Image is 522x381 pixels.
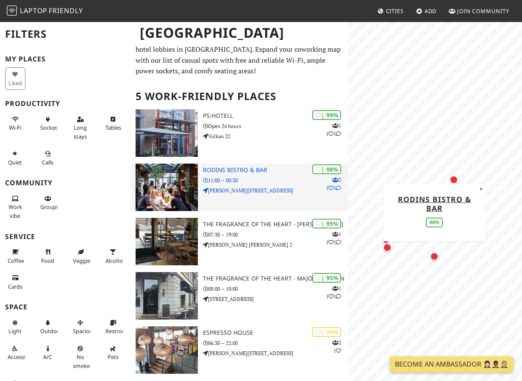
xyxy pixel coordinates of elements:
[9,124,21,131] span: Stable Wi-Fi
[326,176,341,192] p: 2 1 1
[457,7,509,15] span: Join Community
[130,164,348,211] a: Rodins Bistro & Bar | 98% 211 Rodins Bistro & Bar 11:00 – 00:30 [PERSON_NAME][STREET_ADDRESS]
[326,284,341,300] p: 1 1 1
[136,218,198,265] img: The Fragrance of the Heart - Fridtjof
[203,186,348,195] p: [PERSON_NAME][STREET_ADDRESS]
[8,203,22,219] span: People working
[203,285,348,293] p: 08:00 – 18:00
[136,83,343,109] h2: 5 Work-Friendly Places
[38,112,58,135] button: Sockets
[326,122,341,138] p: 1 1 1
[40,203,59,211] span: Group tables
[5,245,25,267] button: Coffee
[38,192,58,214] button: Groups
[5,147,25,169] button: Quiet
[70,342,91,373] button: No smoke
[203,122,348,130] p: Open 24 hours
[106,257,124,264] span: Alcohol
[5,316,25,338] button: Light
[130,109,348,157] a: PS:hotell | 99% 111 PS:hotell Open 24 hours Vulkan 22
[8,159,22,166] span: Quiet
[448,174,460,186] div: Map marker
[106,124,121,131] span: Work-friendly tables
[8,283,22,290] span: Credit cards
[445,3,513,19] a: Join Community
[74,124,87,140] span: Long stays
[5,233,125,241] h3: Service
[103,245,123,267] button: Alcohol
[38,342,58,364] button: A/C
[8,353,33,361] span: Accessible
[203,349,348,357] p: [PERSON_NAME][STREET_ADDRESS]
[73,353,90,369] span: Smoke free
[38,245,58,267] button: Food
[5,21,125,47] h2: Filters
[40,327,62,335] span: Outdoor area
[203,221,348,228] h3: The Fragrance of the Heart - [PERSON_NAME]
[312,219,341,228] div: | 95%
[203,231,348,239] p: 07:30 – 19:00
[428,250,440,262] div: Map marker
[203,329,348,337] h3: Espresso House
[5,55,125,63] h3: My Places
[425,7,437,15] span: Add
[5,303,125,311] h3: Space
[5,342,25,364] button: Accessible
[8,257,24,264] span: Coffee
[20,6,47,15] span: Laptop
[70,245,91,267] button: Veggie
[7,4,83,19] a: LaptopFriendly LaptopFriendly
[40,124,60,131] span: Power sockets
[70,112,91,143] button: Long stays
[203,176,348,184] p: 11:00 – 00:30
[133,21,346,44] h1: [GEOGRAPHIC_DATA]
[73,257,90,264] span: Veggie
[103,342,123,364] button: Pets
[312,110,341,120] div: | 99%
[426,217,443,227] div: 98%
[73,327,95,335] span: Spacious
[103,112,123,135] button: Tables
[312,273,341,283] div: | 95%
[5,179,125,187] h3: Community
[130,272,348,320] a: The Fragrance of the Heart - Majorstuveien | 95% 111 The Fragrance of the Heart - Majorstuveien 0...
[108,353,119,361] span: Pet friendly
[106,327,130,335] span: Restroom
[326,230,341,246] p: 1 1 1
[413,3,440,19] a: Add
[203,275,348,282] h3: The Fragrance of the Heart - Majorstuveien
[7,6,17,16] img: LaptopFriendly
[70,316,91,338] button: Spacious
[203,339,348,347] p: 06:30 – 22:00
[136,164,198,211] img: Rodins Bistro & Bar
[5,271,25,293] button: Cards
[130,218,348,265] a: The Fragrance of the Heart - Fridtjof | 95% 111 The Fragrance of the Heart - [PERSON_NAME] 07:30 ...
[398,194,471,213] a: Rodins Bistro & Bar
[136,33,343,77] p: The best work and study-friendly cafes, restaurants, libraries, and hotel lobbies in [GEOGRAPHIC_...
[136,326,198,374] img: Espresso House
[42,159,53,166] span: Video/audio calls
[203,167,348,174] h3: Rodins Bistro & Bar
[5,100,125,108] h3: Productivity
[374,3,407,19] a: Cities
[38,147,58,169] button: Calls
[130,326,348,374] a: Espresso House | 59% 21 Espresso House 06:30 – 22:00 [PERSON_NAME][STREET_ADDRESS]
[41,257,54,264] span: Food
[49,6,83,15] span: Friendly
[477,184,485,193] button: Close popup
[136,109,198,157] img: PS:hotell
[203,112,348,120] h3: PS:hotell
[38,316,58,338] button: Outdoor
[5,112,25,135] button: Wi-Fi
[381,242,393,253] div: Map marker
[203,241,348,249] p: [PERSON_NAME] [PERSON_NAME] 2
[103,316,123,338] button: Restroom
[136,272,198,320] img: The Fragrance of the Heart - Majorstuveien
[203,132,348,140] p: Vulkan 22
[203,295,348,303] p: [STREET_ADDRESS]
[312,164,341,174] div: | 98%
[5,192,25,222] button: Work vibe
[386,7,404,15] span: Cities
[332,339,341,355] p: 2 1
[381,236,391,246] div: Map marker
